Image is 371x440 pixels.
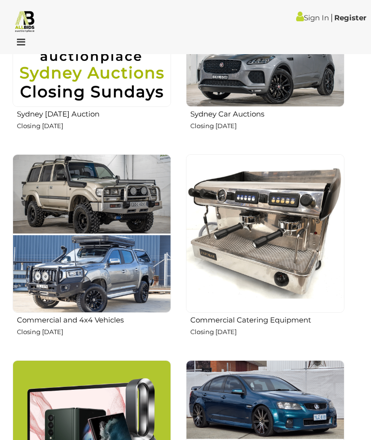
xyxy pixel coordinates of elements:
span: | [330,12,333,23]
h2: Sydney [DATE] Auction [17,108,171,118]
p: Closing [DATE] [17,326,171,337]
p: Closing [DATE] [190,120,344,132]
p: Closing [DATE] [190,326,344,337]
img: Commercial Catering Equipment [186,154,344,313]
a: Register [334,13,366,22]
h2: Commercial Catering Equipment [190,314,344,324]
img: Commercial and 4x4 Vehicles [13,154,171,313]
img: Allbids.com.au [14,10,36,32]
a: Commercial and 4x4 Vehicles Closing [DATE] [12,154,171,352]
a: Commercial Catering Equipment Closing [DATE] [185,154,344,352]
h2: Sydney Car Auctions [190,108,344,118]
a: Sign In [296,13,329,22]
h2: Commercial and 4x4 Vehicles [17,314,171,324]
p: Closing [DATE] [17,120,171,132]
